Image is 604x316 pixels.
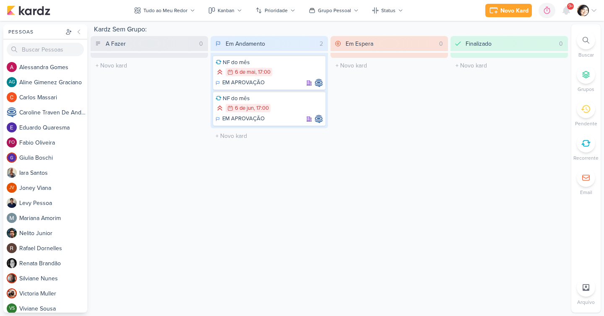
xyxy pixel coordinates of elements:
[7,273,17,283] img: Silviane Nunes
[7,213,17,223] img: Mariana Amorim
[19,289,87,298] div: V i c t o r i a M u l l e r
[235,70,255,75] div: 6 de mai
[19,184,87,192] div: J o n e y V i a n a
[19,108,87,117] div: C a r o l i n e T r a v e n D e A n d r a d e
[577,5,589,16] img: Lucimara Paz
[7,43,84,56] input: Buscar Pessoas
[19,199,87,207] div: L e v y P e s s o a
[216,59,323,66] div: NF do mês
[19,168,87,177] div: I a r a S a n t o s
[92,60,206,72] input: + Novo kard
[19,304,87,313] div: V i v i a n e S o u s a
[573,154,599,162] p: Recorrente
[222,115,265,123] p: EM APROVAÇÃO
[106,39,126,48] div: A Fazer
[19,138,87,147] div: F a b i o O l i v e i r a
[571,31,601,59] li: Ctrl + F
[7,122,17,132] img: Eduardo Quaresma
[9,186,14,190] p: JV
[315,115,323,123] img: Caroline Traven De Andrade
[212,130,326,142] input: + Novo kard
[19,229,87,238] div: N e l i t o J u n i o r
[9,80,15,85] p: AG
[7,228,17,238] img: Nelito Junior
[19,123,87,132] div: E d u a r d o Q u a r e s m a
[485,4,532,17] button: Novo Kard
[7,243,17,253] img: Rafael Dornelles
[216,95,323,102] div: NF do mês
[7,288,17,298] img: Victoria Muller
[216,79,265,87] div: EM APROVAÇÃO
[19,153,87,162] div: G i u l i a B o s c h i
[436,39,446,48] div: 0
[7,5,50,16] img: kardz.app
[7,153,17,163] img: Giulia Boschi
[19,274,87,283] div: S i l v i a n e N u n e s
[255,70,271,75] div: , 17:00
[216,68,224,76] div: Prioridade Alta
[235,106,254,111] div: 6 de jun
[91,24,568,36] div: Kardz Sem Grupo:
[19,214,87,223] div: M a r i a n a A m o r i m
[500,6,528,15] div: Novo Kard
[7,198,17,208] img: Levy Pessoa
[7,258,17,268] img: Renata Brandão
[9,306,15,311] p: VS
[19,63,87,72] div: A l e s s a n d r a G o m e s
[452,60,566,72] input: + Novo kard
[580,189,592,196] p: Email
[19,244,87,253] div: R a f a e l D o r n e l l e s
[556,39,566,48] div: 0
[332,60,446,72] input: + Novo kard
[19,78,87,87] div: A l i n e G i m e n e z G r a c i a n o
[315,79,323,87] img: Caroline Traven De Andrade
[575,120,597,127] p: Pendente
[7,107,17,117] img: Caroline Traven De Andrade
[7,303,17,313] div: Viviane Sousa
[196,39,206,48] div: 0
[226,39,265,48] div: Em Andamento
[7,168,17,178] img: Iara Santos
[216,104,224,112] div: Prioridade Alta
[577,298,595,306] p: Arquivo
[7,77,17,87] div: Aline Gimenez Graciano
[316,39,326,48] div: 2
[19,93,87,102] div: C a r l o s M a s s a r i
[315,115,323,123] div: Responsável: Caroline Traven De Andrade
[222,79,265,87] p: EM APROVAÇÃO
[7,62,17,72] img: Alessandra Gomes
[9,140,15,145] p: FO
[7,183,17,193] div: Joney Viana
[346,39,373,48] div: Em Espera
[315,79,323,87] div: Responsável: Caroline Traven De Andrade
[254,106,269,111] div: , 17:00
[7,28,64,36] div: Pessoas
[578,51,594,59] p: Buscar
[7,92,17,102] img: Carlos Massari
[19,259,87,268] div: R e n a t a B r a n d ã o
[568,3,573,10] span: 9+
[578,85,594,93] p: Grupos
[7,137,17,148] div: Fabio Oliveira
[466,39,492,48] div: Finalizado
[216,115,265,123] div: EM APROVAÇÃO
